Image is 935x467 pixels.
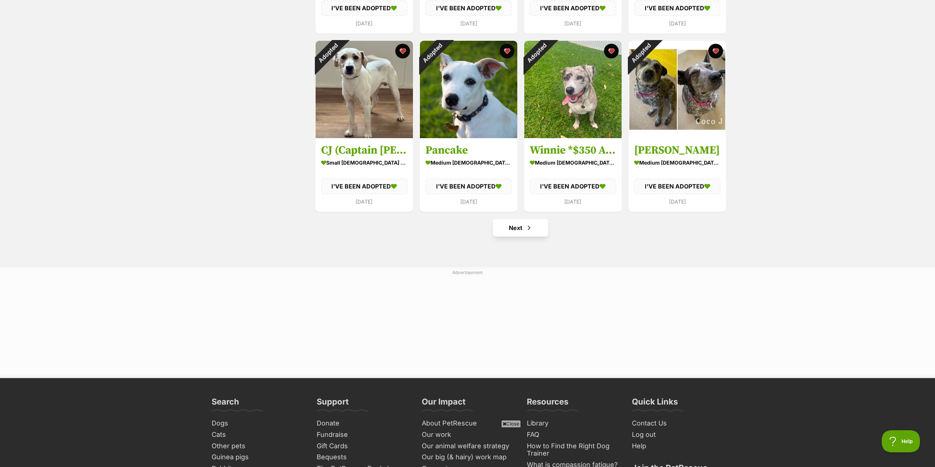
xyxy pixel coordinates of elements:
div: medium [DEMOGRAPHIC_DATA] Dog [425,157,512,168]
a: Cats [209,429,306,441]
a: Bequests [314,452,411,463]
h3: [PERSON_NAME] [634,143,720,157]
a: Adopted [420,132,517,140]
h3: Resources [527,396,568,411]
h3: CJ (Captain [PERSON_NAME]) [321,143,407,157]
a: Library [524,418,622,429]
div: medium [DEMOGRAPHIC_DATA] Dog [634,157,720,168]
div: I'VE BEEN ADOPTED [321,179,407,194]
span: Close [501,420,521,427]
nav: Pagination [315,219,727,237]
div: Adopted [619,31,662,75]
a: Adopted [524,132,622,140]
a: Contact Us [629,418,727,429]
img: Coco J [629,41,726,138]
h3: Pancake [425,143,512,157]
div: I'VE BEEN ADOPTED [530,0,616,16]
button: favourite [395,44,410,58]
h3: Support [317,396,349,411]
h3: Quick Links [632,396,678,411]
iframe: Help Scout Beacon - Open [882,430,920,452]
a: [PERSON_NAME] medium [DEMOGRAPHIC_DATA] Dog I'VE BEEN ADOPTED [DATE] favourite [629,138,726,212]
div: I'VE BEEN ADOPTED [530,179,616,194]
iframe: Advertisement [334,430,601,463]
a: Fundraise [314,429,411,441]
img: Pancake [420,41,517,138]
div: medium [DEMOGRAPHIC_DATA] Dog [530,157,616,168]
div: I'VE BEEN ADOPTED [634,179,720,194]
h3: Search [212,396,239,411]
button: favourite [500,44,514,58]
a: Help [629,441,727,452]
div: small [DEMOGRAPHIC_DATA] Dog [321,157,407,168]
div: Adopted [306,31,349,75]
div: [DATE] [634,18,720,28]
div: Adopted [514,31,558,75]
a: Log out [629,429,727,441]
div: [DATE] [321,196,407,206]
img: CJ (Captain Jack) [316,41,413,138]
h3: Our Impact [422,396,465,411]
div: [DATE] [634,196,720,206]
div: [DATE] [321,18,407,28]
div: [DATE] [425,196,512,206]
a: Dogs [209,418,306,429]
div: [DATE] [530,196,616,206]
div: I'VE BEEN ADOPTED [634,0,720,16]
a: Gift Cards [314,441,411,452]
a: Pancake medium [DEMOGRAPHIC_DATA] Dog I'VE BEEN ADOPTED [DATE] favourite [420,138,517,212]
h3: Winnie *$350 Adoption Fee* [530,143,616,157]
a: CJ (Captain [PERSON_NAME]) small [DEMOGRAPHIC_DATA] Dog I'VE BEEN ADOPTED [DATE] favourite [316,138,413,212]
a: Guinea pigs [209,452,306,463]
iframe: Advertisement [290,279,646,371]
button: favourite [604,44,619,58]
img: Winnie *$350 Adoption Fee* [524,41,622,138]
div: I'VE BEEN ADOPTED [425,179,512,194]
a: Adopted [316,132,413,140]
div: I'VE BEEN ADOPTED [425,0,512,16]
div: I'VE BEEN ADOPTED [321,0,407,16]
a: Donate [314,418,411,429]
a: Winnie *$350 Adoption Fee* medium [DEMOGRAPHIC_DATA] Dog I'VE BEEN ADOPTED [DATE] favourite [524,138,622,212]
div: [DATE] [425,18,512,28]
button: favourite [708,44,723,58]
a: Other pets [209,441,306,452]
a: Adopted [629,132,726,140]
a: About PetRescue [419,418,517,429]
div: Adopted [410,31,454,75]
div: [DATE] [530,18,616,28]
a: Next page [493,219,548,237]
